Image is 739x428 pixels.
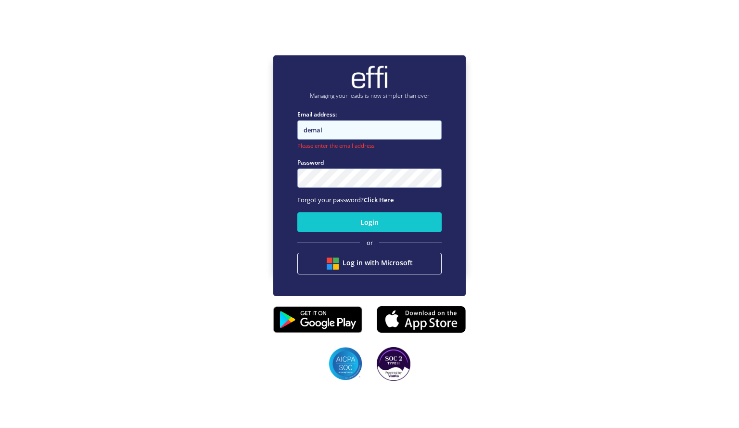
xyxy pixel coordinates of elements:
p: Managing your leads is now simpler than ever [297,91,442,100]
a: Click Here [364,195,394,204]
button: Log in with Microsoft [297,253,442,274]
img: btn google [327,258,339,270]
label: Password [297,158,442,167]
span: or [367,238,373,248]
span: Forgot your password? [297,195,394,204]
img: SOC2 badges [329,347,362,381]
img: SOC2 badges [377,347,410,381]
div: Please enter the email address [297,142,442,150]
img: appstore.8725fd3.png [377,303,466,336]
img: playstore.0fabf2e.png [273,300,362,339]
label: Email address: [297,110,442,119]
img: brand-logo.ec75409.png [350,65,389,89]
input: Enter email [297,120,442,140]
button: Login [297,212,442,232]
